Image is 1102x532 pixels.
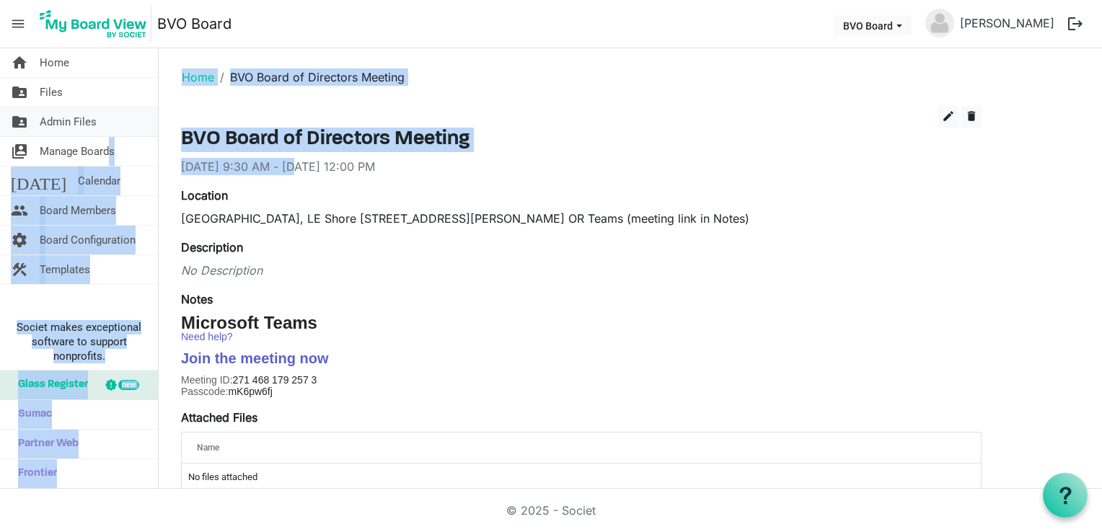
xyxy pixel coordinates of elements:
a: BVO Board [157,9,232,38]
span: construction [11,255,28,284]
span: [DATE] [11,167,66,195]
button: edit [938,106,958,128]
a: Home [182,70,214,84]
img: My Board View Logo [35,6,151,42]
h3: BVO Board of Directors Meeting [181,128,982,152]
span: Microsoft Teams [181,313,317,332]
span: folder_shared [11,107,28,136]
span: delete [965,110,978,123]
span: settings [11,226,28,254]
a: © 2025 - Societ [506,503,596,518]
div: [GEOGRAPHIC_DATA], LE Shore [STREET_ADDRESS][PERSON_NAME] OR Teams (meeting link in Notes) [181,210,982,227]
span: Societ makes exceptional software to support nonprofits. [6,320,151,363]
button: delete [961,106,982,128]
span: Calendar [78,167,120,195]
a: [PERSON_NAME] [954,9,1060,37]
span: Passcode: [181,386,228,397]
span: edit [942,110,955,123]
span: Admin Files [40,107,97,136]
span: Name [197,443,219,453]
span: Glass Register [11,371,88,399]
span: folder_shared [11,78,28,107]
span: switch_account [11,137,28,166]
div: No Description [181,262,982,279]
span: home [11,48,28,77]
label: Description [181,239,243,256]
label: Notes [181,291,213,308]
span: Templates [40,255,90,284]
li: BVO Board of Directors Meeting [214,68,405,86]
div: new [118,380,139,390]
span: 271 468 179 257 3 [233,374,317,386]
span: Frontier [11,459,57,488]
label: Location [181,187,228,204]
span: Board Members [40,196,116,225]
span: Board Configuration [40,226,136,254]
a: Join the meeting now [181,354,328,365]
span: mK6pw6fj [228,386,272,397]
a: Need help? [181,331,233,342]
span: Manage Boards [40,137,115,166]
td: No files attached [182,464,981,491]
span: Home [40,48,69,77]
span: menu [4,10,32,37]
span: people [11,196,28,225]
button: BVO Board dropdownbutton [834,15,912,35]
span: Files [40,78,63,107]
span: Meeting ID: [181,374,233,386]
span: Sumac [11,400,52,429]
span: Partner Web [11,430,79,458]
button: logout [1060,9,1090,39]
span: Join the meeting now [181,350,328,366]
a: My Board View Logo [35,6,157,42]
div: [DATE] 9:30 AM - [DATE] 12:00 PM [181,158,982,175]
img: no-profile-picture.svg [925,9,954,37]
label: Attached Files [181,409,257,426]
